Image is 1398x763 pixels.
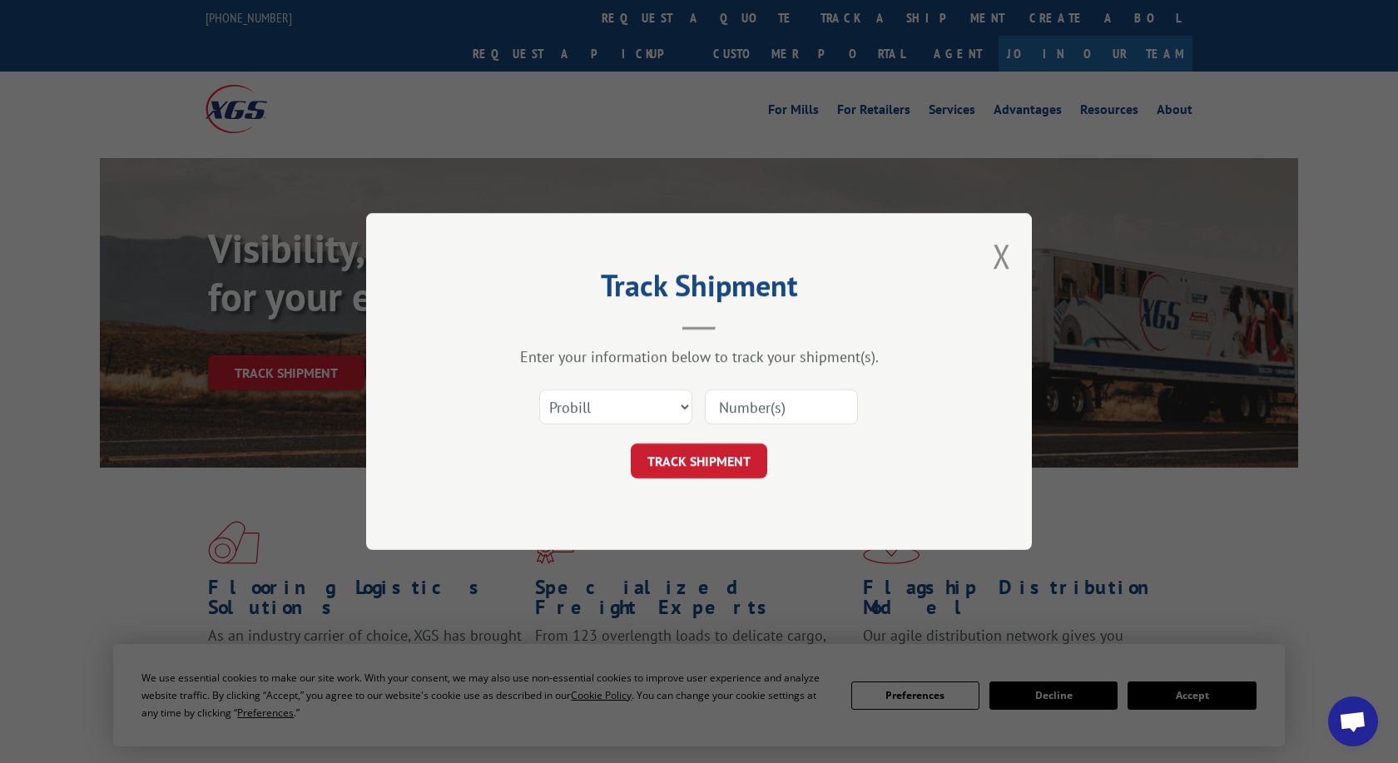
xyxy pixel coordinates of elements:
div: Enter your information below to track your shipment(s). [449,347,949,366]
input: Number(s) [705,389,858,424]
button: TRACK SHIPMENT [631,443,767,478]
button: Close modal [993,234,1011,278]
a: Open chat [1328,696,1378,746]
h2: Track Shipment [449,274,949,305]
